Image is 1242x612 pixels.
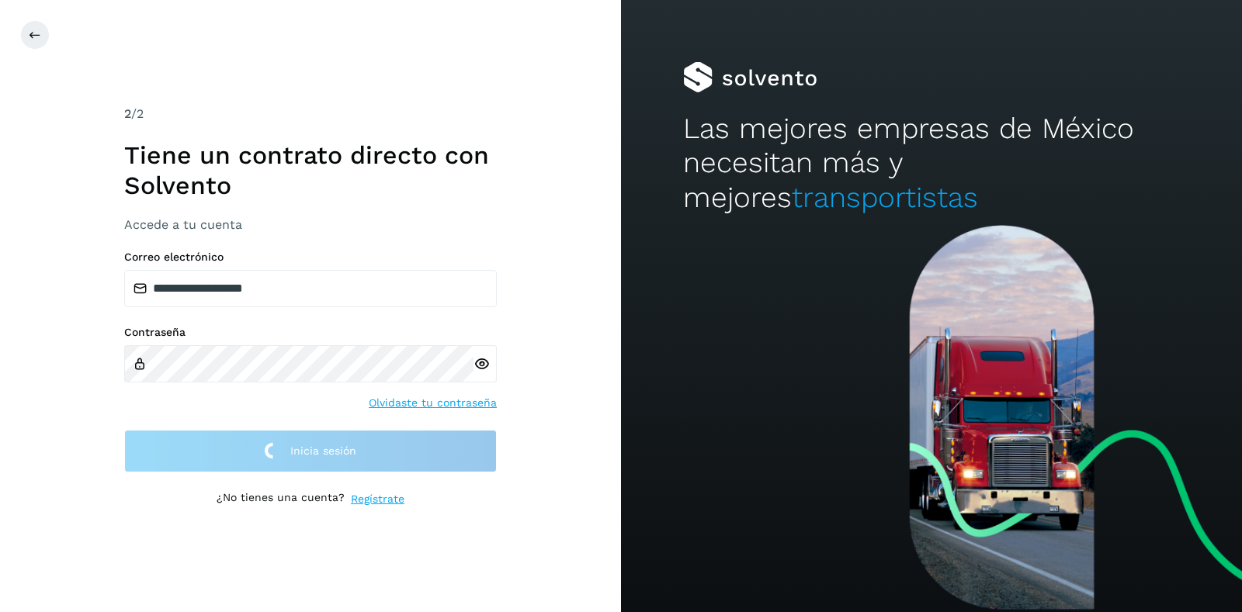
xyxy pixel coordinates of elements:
a: Regístrate [351,491,404,507]
span: Inicia sesión [290,445,356,456]
a: Olvidaste tu contraseña [369,395,497,411]
button: Inicia sesión [124,430,497,472]
p: ¿No tienes una cuenta? [217,491,345,507]
h3: Accede a tu cuenta [124,217,497,232]
label: Correo electrónico [124,251,497,264]
h2: Las mejores empresas de México necesitan más y mejores [683,112,1180,215]
span: transportistas [792,181,978,214]
h1: Tiene un contrato directo con Solvento [124,140,497,200]
div: /2 [124,105,497,123]
span: 2 [124,106,131,121]
label: Contraseña [124,326,497,339]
